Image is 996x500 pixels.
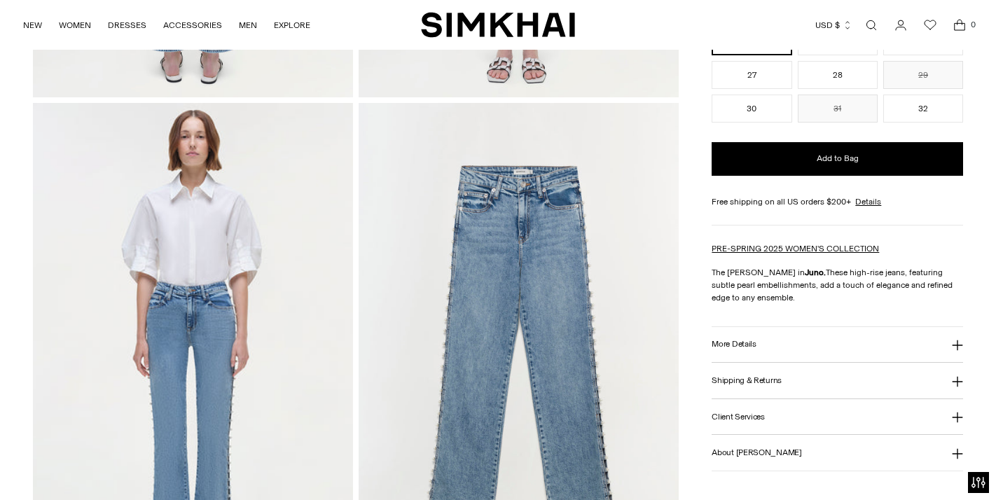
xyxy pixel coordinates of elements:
button: 30 [712,95,791,123]
strong: Juno. [805,268,826,277]
a: Open search modal [857,11,885,39]
a: Wishlist [916,11,944,39]
button: About [PERSON_NAME] [712,435,963,471]
button: 32 [883,95,963,123]
h3: Shipping & Returns [712,376,782,385]
p: The [PERSON_NAME] in These high-rise jeans, featuring subtle pearl embellishments, add a touch of... [712,266,963,304]
h3: Client Services [712,412,765,422]
a: PRE-SPRING 2025 WOMEN'S COLLECTION [712,244,879,254]
button: More Details [712,327,963,363]
button: 27 [712,61,791,89]
a: ACCESSORIES [163,10,222,41]
a: Open cart modal [946,11,974,39]
a: SIMKHAI [421,11,575,39]
span: Add to Bag [817,153,859,165]
button: 28 [798,61,878,89]
a: EXPLORE [274,10,310,41]
a: Details [855,195,881,208]
h3: About [PERSON_NAME] [712,448,801,457]
button: 29 [883,61,963,89]
button: USD $ [815,10,852,41]
div: Free shipping on all US orders $200+ [712,195,963,208]
a: Go to the account page [887,11,915,39]
a: WOMEN [59,10,91,41]
button: 31 [798,95,878,123]
button: Shipping & Returns [712,363,963,398]
h3: More Details [712,340,756,349]
a: MEN [239,10,257,41]
a: DRESSES [108,10,146,41]
a: NEW [23,10,42,41]
span: 0 [967,18,979,31]
button: Client Services [712,399,963,435]
button: Add to Bag [712,142,963,176]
